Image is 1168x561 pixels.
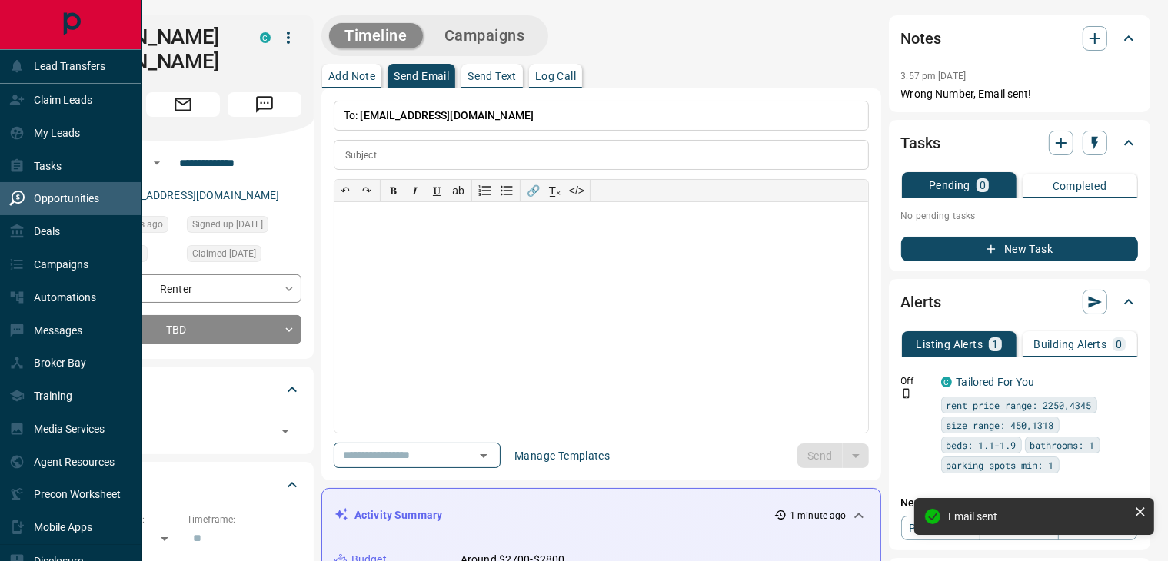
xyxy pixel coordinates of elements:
[901,26,941,51] h2: Notes
[383,180,404,201] button: 𝐁
[947,437,1017,453] span: beds: 1.1-1.9
[329,23,423,48] button: Timeline
[947,397,1092,413] span: rent price range: 2250,4345
[901,374,932,388] p: Off
[260,32,271,43] div: condos.ca
[916,339,983,350] p: Listing Alerts
[334,180,356,201] button: ↶
[275,420,296,442] button: Open
[901,131,940,155] h2: Tasks
[394,71,449,81] p: Send Email
[65,466,301,503] div: Criteria
[334,501,868,529] div: Activity Summary1 minute ago
[505,443,619,468] button: Manage Templates
[901,495,1138,511] p: New Alert:
[901,516,980,540] a: Property
[187,216,301,237] div: Fri Jul 11 2025
[992,339,998,350] p: 1
[354,507,442,523] p: Activity Summary
[228,92,301,117] span: Message
[980,180,986,191] p: 0
[929,180,970,191] p: Pending
[426,180,448,201] button: 𝐔
[65,315,301,344] div: TBD
[901,124,1138,161] div: Tasks
[901,20,1138,57] div: Notes
[941,377,952,387] div: condos.ca
[452,184,464,197] s: ab
[448,180,469,201] button: ab
[947,417,1054,433] span: size range: 450,1318
[901,86,1138,102] p: Wrong Number, Email sent!
[1030,437,1095,453] span: bathrooms: 1
[468,71,517,81] p: Send Text
[901,290,941,314] h2: Alerts
[474,180,496,201] button: Numbered list
[192,246,256,261] span: Claimed [DATE]
[433,184,441,197] span: 𝐔
[957,376,1035,388] a: Tailored For You
[790,509,846,523] p: 1 minute ago
[496,180,517,201] button: Bullet list
[901,388,912,399] svg: Push Notification Only
[148,154,166,172] button: Open
[361,109,534,121] span: [EMAIL_ADDRESS][DOMAIN_NAME]
[356,180,378,201] button: ↷
[429,23,541,48] button: Campaigns
[187,245,301,267] div: Tue Jul 15 2025
[404,180,426,201] button: 𝑰
[345,148,379,162] p: Subject:
[1033,339,1106,350] p: Building Alerts
[106,189,280,201] a: [EMAIL_ADDRESS][DOMAIN_NAME]
[1116,339,1122,350] p: 0
[947,457,1054,473] span: parking spots min: 1
[566,180,587,201] button: </>
[65,371,301,408] div: Tags
[146,92,220,117] span: Email
[948,510,1128,523] div: Email sent
[523,180,544,201] button: 🔗
[473,445,494,466] button: Open
[901,71,967,81] p: 3:57 pm [DATE]
[65,274,301,303] div: Renter
[187,513,301,526] p: Timeframe:
[797,443,869,468] div: split button
[544,180,566,201] button: T̲ₓ
[328,71,375,81] p: Add Note
[901,237,1138,261] button: New Task
[535,71,576,81] p: Log Call
[334,101,869,131] p: To:
[65,25,237,74] h1: [PERSON_NAME] [PERSON_NAME]
[901,284,1138,320] div: Alerts
[192,217,263,232] span: Signed up [DATE]
[1053,181,1107,191] p: Completed
[901,204,1138,227] p: No pending tasks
